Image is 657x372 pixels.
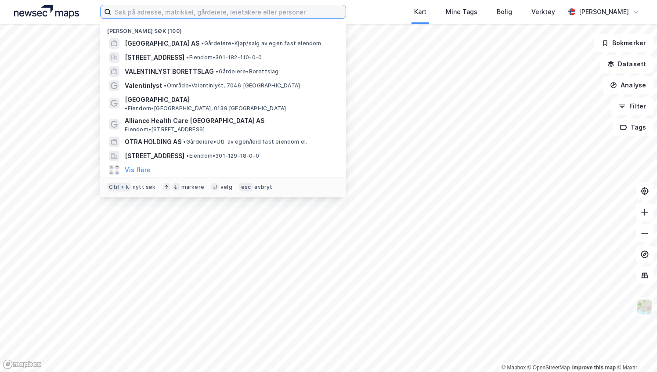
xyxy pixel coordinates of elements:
[502,365,526,371] a: Mapbox
[446,7,477,17] div: Mine Tags
[133,184,156,191] div: nytt søk
[531,7,555,17] div: Verktøy
[125,126,205,133] span: Eiendom • [STREET_ADDRESS]
[497,7,512,17] div: Bolig
[572,365,616,371] a: Improve this map
[201,40,321,47] span: Gårdeiere • Kjøp/salg av egen fast eiendom
[216,68,218,75] span: •
[125,105,286,112] span: Eiendom • [GEOGRAPHIC_DATA], 0139 [GEOGRAPHIC_DATA]
[186,152,189,159] span: •
[414,7,426,17] div: Kart
[181,184,204,191] div: markere
[111,5,346,18] input: Søk på adresse, matrikkel, gårdeiere, leietakere eller personer
[125,66,214,77] span: VALENTINLYST BORETTSLAG
[186,54,189,61] span: •
[613,330,657,372] iframe: Chat Widget
[186,152,259,159] span: Eiendom • 301-129-18-0-0
[125,80,162,91] span: Valentinlyst
[125,105,127,112] span: •
[3,359,41,369] a: Mapbox homepage
[14,5,79,18] img: logo.a4113a55bc3d86da70a041830d287a7e.svg
[239,183,253,191] div: esc
[125,137,181,147] span: OTRA HOLDING AS
[125,165,151,175] button: Vis flere
[125,116,336,126] span: Alliance Health Care [GEOGRAPHIC_DATA] AS
[636,299,653,315] img: Z
[579,7,629,17] div: [PERSON_NAME]
[186,54,262,61] span: Eiendom • 301-182-110-0-0
[603,76,653,94] button: Analyse
[107,183,131,191] div: Ctrl + k
[611,98,653,115] button: Filter
[254,184,272,191] div: avbryt
[594,34,653,52] button: Bokmerker
[216,68,278,75] span: Gårdeiere • Borettslag
[125,52,184,63] span: [STREET_ADDRESS]
[100,21,346,36] div: [PERSON_NAME] søk (100)
[183,138,186,145] span: •
[220,184,232,191] div: velg
[125,38,199,49] span: [GEOGRAPHIC_DATA] AS
[201,40,204,47] span: •
[164,82,166,89] span: •
[613,119,653,136] button: Tags
[125,94,190,105] span: [GEOGRAPHIC_DATA]
[527,365,570,371] a: OpenStreetMap
[183,138,307,145] span: Gårdeiere • Utl. av egen/leid fast eiendom el.
[125,151,184,161] span: [STREET_ADDRESS]
[600,55,653,73] button: Datasett
[164,82,300,89] span: Område • Valentinlyst, 7046 [GEOGRAPHIC_DATA]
